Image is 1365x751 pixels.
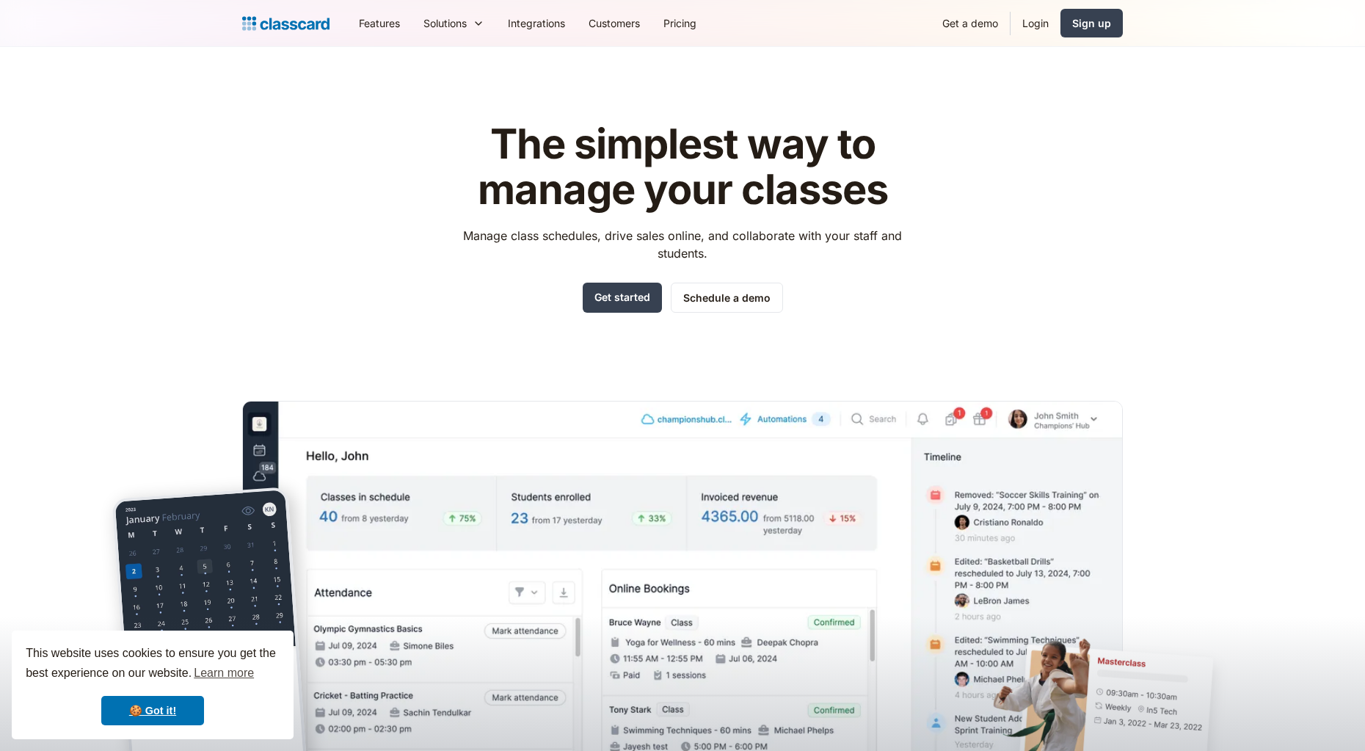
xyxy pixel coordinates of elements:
a: learn more about cookies [192,662,256,684]
a: Get started [583,283,662,313]
a: Integrations [496,7,577,40]
a: Features [347,7,412,40]
div: Solutions [412,7,496,40]
a: Sign up [1060,9,1123,37]
a: Login [1011,7,1060,40]
a: dismiss cookie message [101,696,204,725]
a: Schedule a demo [671,283,783,313]
a: Logo [242,13,330,34]
h1: The simplest way to manage your classes [450,122,916,212]
div: Solutions [423,15,467,31]
span: This website uses cookies to ensure you get the best experience on our website. [26,645,280,684]
p: Manage class schedules, drive sales online, and collaborate with your staff and students. [450,227,916,262]
a: Get a demo [931,7,1010,40]
div: cookieconsent [12,631,294,739]
a: Customers [577,7,652,40]
a: Pricing [652,7,708,40]
div: Sign up [1072,15,1111,31]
